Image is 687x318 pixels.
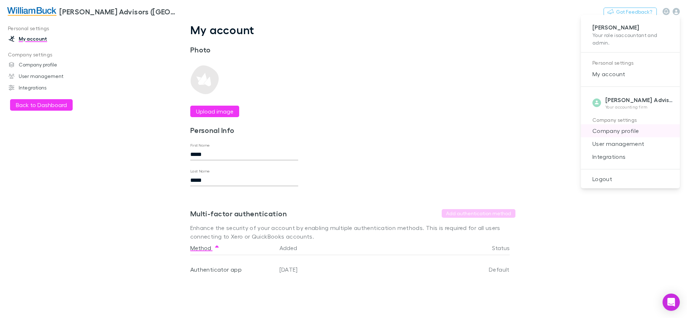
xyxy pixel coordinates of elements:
p: Company settings [592,116,668,125]
p: Your accounting firm [605,104,674,110]
p: Personal settings [592,59,668,68]
span: User management [587,139,674,148]
span: Logout [587,175,674,183]
p: [PERSON_NAME] [592,24,668,31]
span: Company profile [587,126,674,135]
div: Open Intercom Messenger [663,294,680,311]
span: My account [587,70,674,78]
span: Integrations [587,152,674,161]
p: Your role is accountant and admin . [592,31,668,46]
